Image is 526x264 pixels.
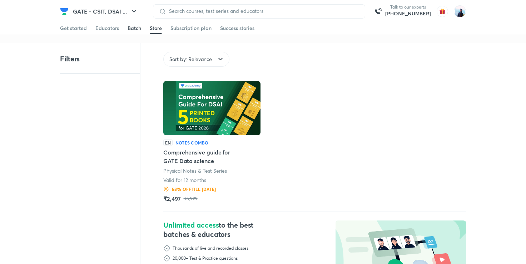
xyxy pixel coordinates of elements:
[385,4,431,10] p: Talk to our experts
[163,186,169,192] img: Discount Logo
[60,7,69,16] img: Company Logo
[166,8,359,14] input: Search courses, test series and educators
[150,22,162,34] a: Store
[184,196,198,202] p: ₹5,999
[163,148,260,165] h5: Comprehensive guide for GATE Data science
[170,22,212,34] a: Subscription plan
[60,22,87,34] a: Get started
[220,25,254,32] div: Success stories
[175,139,209,146] h6: Notes Combo
[163,139,173,146] p: EN
[60,25,87,32] div: Get started
[163,167,227,174] p: Physical Notes & Test Series
[163,220,253,239] span: to the best batches & educators
[163,81,260,135] img: Batch Thumbnail
[437,6,448,17] img: avatar
[170,25,212,32] div: Subscription plan
[150,25,162,32] div: Store
[454,5,466,17] img: Suman Stunner
[163,177,206,184] p: Valid for 12 months
[163,194,181,203] h5: ₹2,497
[385,10,431,17] a: [PHONE_NUMBER]
[371,4,385,19] img: call-us
[128,25,141,32] div: Batch
[95,22,119,34] a: Educators
[69,4,143,19] button: GATE - CSIT, DSAI ...
[128,22,141,34] a: Batch
[163,220,276,239] h4: Unlimited access
[60,54,80,64] h4: Filters
[172,186,216,192] h6: 58 % OFF till [DATE]
[95,25,119,32] div: Educators
[220,22,254,34] a: Success stories
[173,245,248,251] p: Thousands of live and recorded classes
[169,56,212,63] span: Sort by: Relevance
[173,255,238,261] p: 20,000+ Test & Practice questions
